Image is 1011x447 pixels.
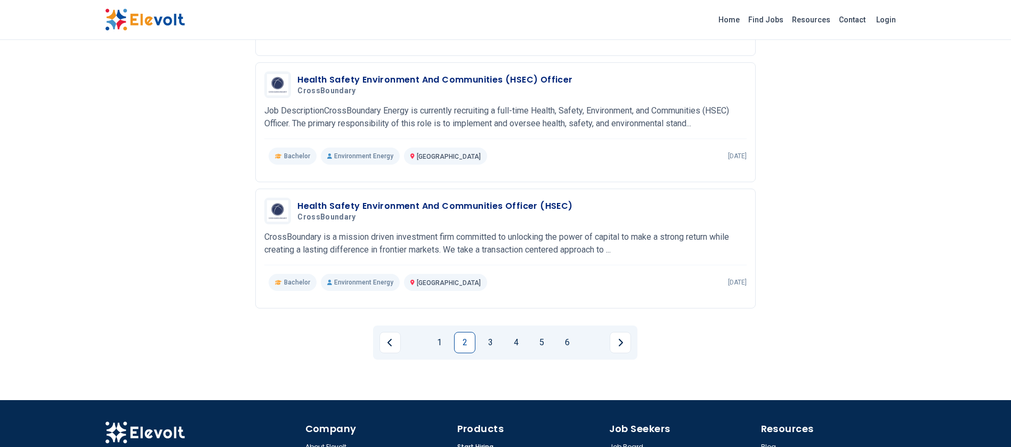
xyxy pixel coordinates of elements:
a: Previous page [379,332,401,353]
img: Elevolt [105,421,185,444]
img: CrossBoundary [267,74,288,95]
a: Page 1 [428,332,450,353]
a: Page 4 [505,332,527,353]
span: CrossBoundary [297,213,356,222]
a: CrossBoundaryHealth Safety Environment And Communities (HSEC) OfficerCrossBoundaryJob Description... [264,71,747,165]
span: Bachelor [284,278,310,287]
p: Environment Energy [321,274,400,291]
span: Bachelor [284,152,310,160]
ul: Pagination [379,332,631,353]
h4: Job Seekers [609,421,755,436]
a: Home [714,11,744,28]
iframe: Advertisement [773,72,907,392]
h3: Health Safety Environment And Communities (HSEC) Officer [297,74,572,86]
a: Page 3 [480,332,501,353]
a: Find Jobs [744,11,788,28]
p: Environment Energy [321,148,400,165]
a: Page 2 is your current page [454,332,475,353]
span: [GEOGRAPHIC_DATA] [417,153,481,160]
p: CrossBoundary is a mission driven investment firm committed to unlocking the power of capital to ... [264,231,747,256]
p: Job DescriptionCrossBoundary Energy is currently recruiting a full-time Health, Safety, Environme... [264,104,747,130]
h3: Health Safety Environment And Communities Officer (HSEC) [297,200,572,213]
a: Page 6 [556,332,578,353]
a: Next page [610,332,631,353]
a: Resources [788,11,835,28]
iframe: Chat Widget [958,396,1011,447]
h4: Company [305,421,451,436]
p: [DATE] [728,152,747,160]
a: CrossBoundaryHealth Safety Environment And Communities Officer (HSEC)CrossBoundaryCrossBoundary i... [264,198,747,291]
a: Login [870,9,902,30]
a: Contact [835,11,870,28]
a: Page 5 [531,332,552,353]
h4: Products [457,421,603,436]
span: CrossBoundary [297,86,356,96]
img: Elevolt [105,9,185,31]
h4: Resources [761,421,907,436]
span: [GEOGRAPHIC_DATA] [417,279,481,287]
img: CrossBoundary [267,200,288,222]
iframe: Advertisement [105,72,239,392]
p: [DATE] [728,278,747,287]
